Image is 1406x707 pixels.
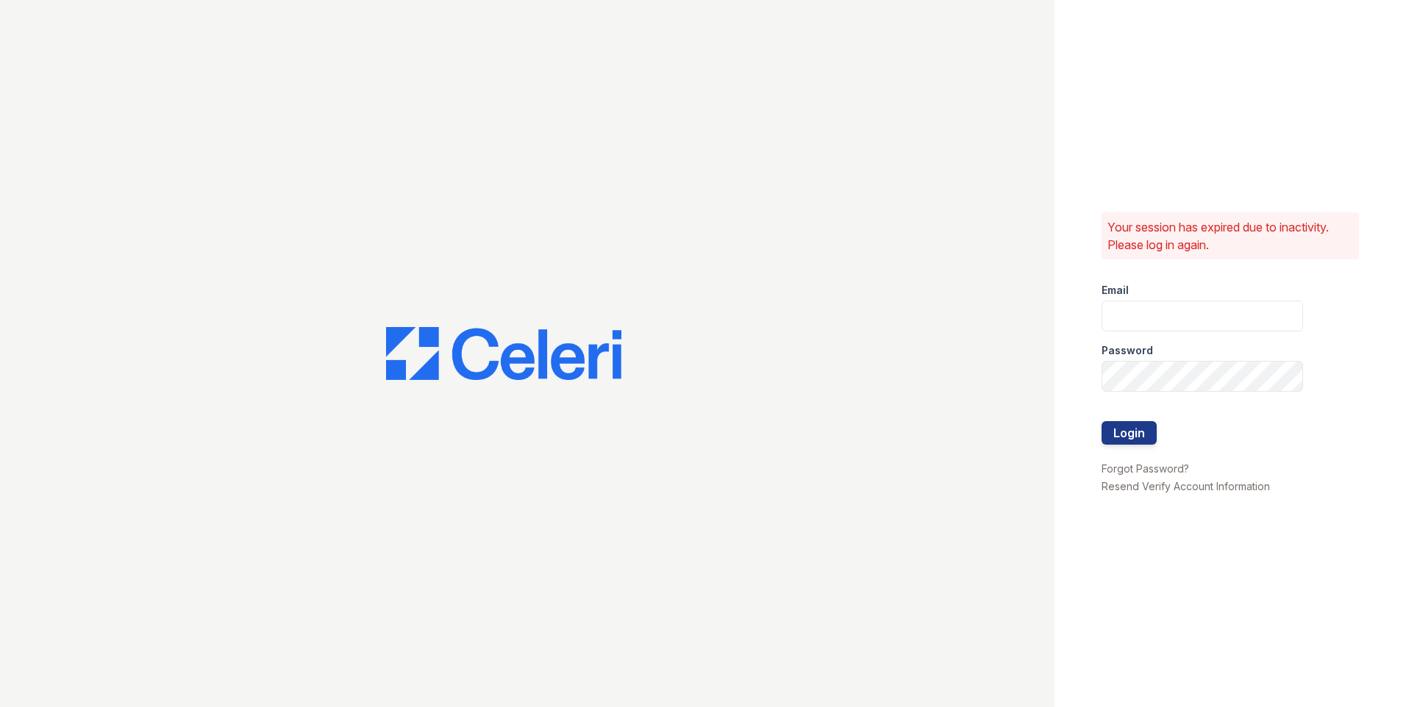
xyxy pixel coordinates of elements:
[1102,421,1157,445] button: Login
[1102,480,1270,492] a: Resend Verify Account Information
[1102,462,1189,475] a: Forgot Password?
[1102,283,1129,298] label: Email
[1102,343,1153,358] label: Password
[386,327,621,380] img: CE_Logo_Blue-a8612792a0a2168367f1c8372b55b34899dd931a85d93a1a3d3e32e68fde9ad4.png
[1107,218,1353,254] p: Your session has expired due to inactivity. Please log in again.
